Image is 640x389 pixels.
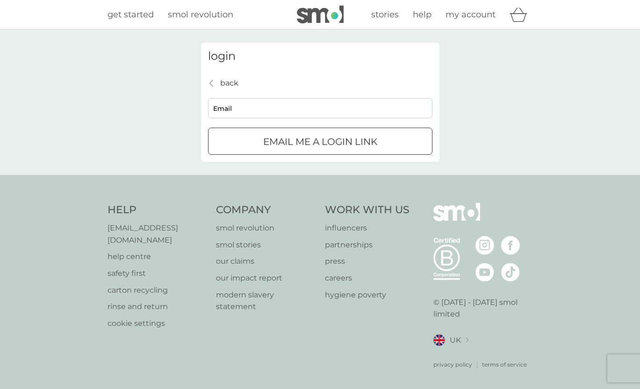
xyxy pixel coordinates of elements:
[108,317,207,330] a: cookie settings
[108,9,154,20] span: get started
[220,77,238,89] p: back
[433,203,480,235] img: smol
[325,255,410,267] a: press
[108,8,154,22] a: get started
[475,236,494,255] img: visit the smol Instagram page
[325,222,410,234] a: influencers
[482,360,527,369] a: terms of service
[297,6,344,23] img: smol
[413,9,431,20] span: help
[501,263,520,281] img: visit the smol Tiktok page
[433,296,533,320] p: © [DATE] - [DATE] smol limited
[371,9,399,20] span: stories
[433,334,445,346] img: UK flag
[325,272,410,284] a: careers
[450,334,461,346] span: UK
[216,222,316,234] a: smol revolution
[216,203,316,217] h4: Company
[108,251,207,263] a: help centre
[168,8,233,22] a: smol revolution
[325,289,410,301] a: hygiene poverty
[446,8,496,22] a: my account
[501,236,520,255] img: visit the smol Facebook page
[168,9,233,20] span: smol revolution
[108,284,207,296] a: carton recycling
[108,222,207,246] a: [EMAIL_ADDRESS][DOMAIN_NAME]
[216,272,316,284] a: our impact report
[325,239,410,251] a: partnerships
[371,8,399,22] a: stories
[446,9,496,20] span: my account
[108,203,207,217] h4: Help
[208,50,432,63] h3: login
[413,8,431,22] a: help
[466,338,468,343] img: select a new location
[108,267,207,280] a: safety first
[208,128,432,155] button: Email me a login link
[216,239,316,251] a: smol stories
[510,5,533,24] div: basket
[216,255,316,267] a: our claims
[263,134,377,149] p: Email me a login link
[216,289,316,313] a: modern slavery statement
[325,203,410,217] h4: Work With Us
[108,301,207,313] a: rinse and return
[433,360,472,369] a: privacy policy
[475,263,494,281] img: visit the smol Youtube page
